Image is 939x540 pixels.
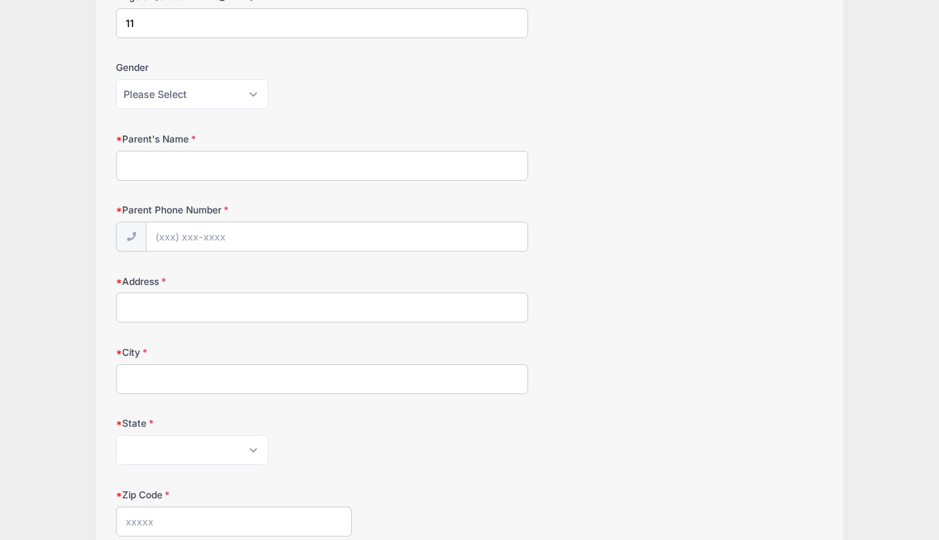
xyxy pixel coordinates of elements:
[116,275,352,288] label: Address
[146,222,528,252] input: (xxx) xxx-xxxx
[116,488,352,502] label: Zip Code
[116,60,352,74] label: Gender
[116,416,352,430] label: State
[116,345,352,359] label: City
[116,507,352,537] input: xxxxx
[116,132,352,146] label: Parent's Name
[116,203,352,217] label: Parent Phone Number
